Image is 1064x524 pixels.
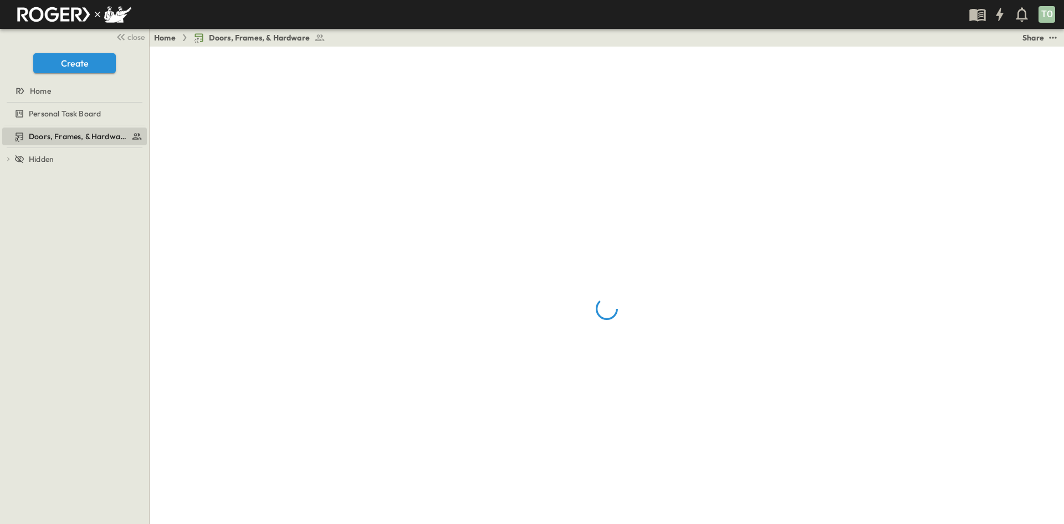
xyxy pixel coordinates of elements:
button: close [111,29,147,44]
a: Personal Task Board [2,106,145,121]
a: Doors, Frames, & Hardware [193,32,325,43]
a: Doors, Frames, & Hardware [2,129,145,144]
a: Home [2,83,145,99]
span: close [127,32,145,43]
div: Personal Task Boardtest [2,105,147,123]
div: Doors, Frames, & Hardwaretest [2,128,147,145]
button: Create [33,53,116,73]
div: Share [1022,32,1044,43]
span: Doors, Frames, & Hardware [29,131,127,142]
span: Personal Task Board [29,108,101,119]
a: Home [154,32,176,43]
div: TO [1039,6,1055,23]
img: RogerSwinnyLogoGroup.png [13,3,131,26]
button: test [1046,31,1060,44]
nav: breadcrumbs [154,32,332,43]
span: Hidden [29,154,54,165]
span: Doors, Frames, & Hardware [209,32,310,43]
span: Home [30,85,51,96]
button: TO [1037,5,1056,24]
